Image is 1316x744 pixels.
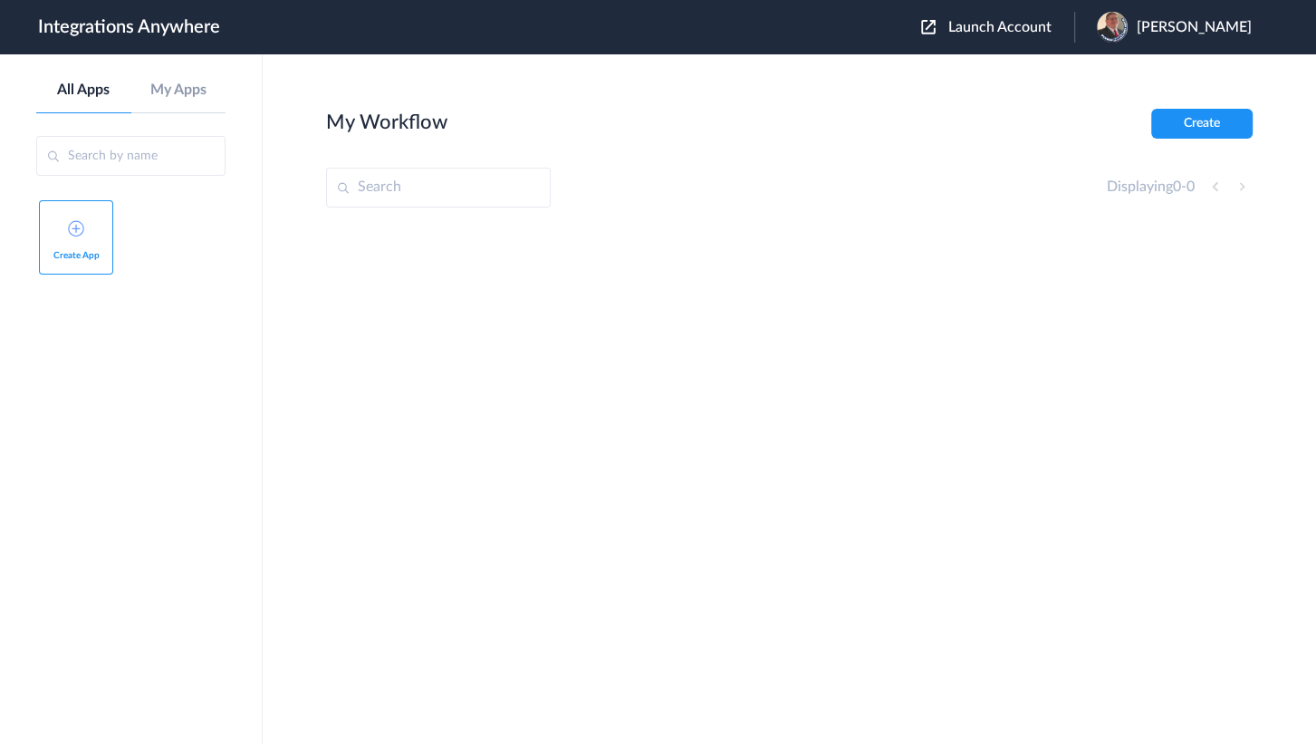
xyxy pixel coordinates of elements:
[68,220,84,237] img: add-icon.svg
[38,16,220,38] h1: Integrations Anywhere
[131,82,226,99] a: My Apps
[36,82,131,99] a: All Apps
[1186,179,1195,194] span: 0
[1173,179,1181,194] span: 0
[1107,179,1195,196] h4: Displaying -
[326,168,551,208] input: Search
[326,111,447,134] h2: My Workflow
[48,250,104,261] span: Create App
[948,20,1052,34] span: Launch Account
[921,19,1074,36] button: Launch Account
[36,136,226,176] input: Search by name
[1097,12,1128,43] img: jason-pledge-people.PNG
[921,20,936,34] img: launch-acct-icon.svg
[1151,109,1253,139] button: Create
[1137,19,1252,36] span: [PERSON_NAME]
